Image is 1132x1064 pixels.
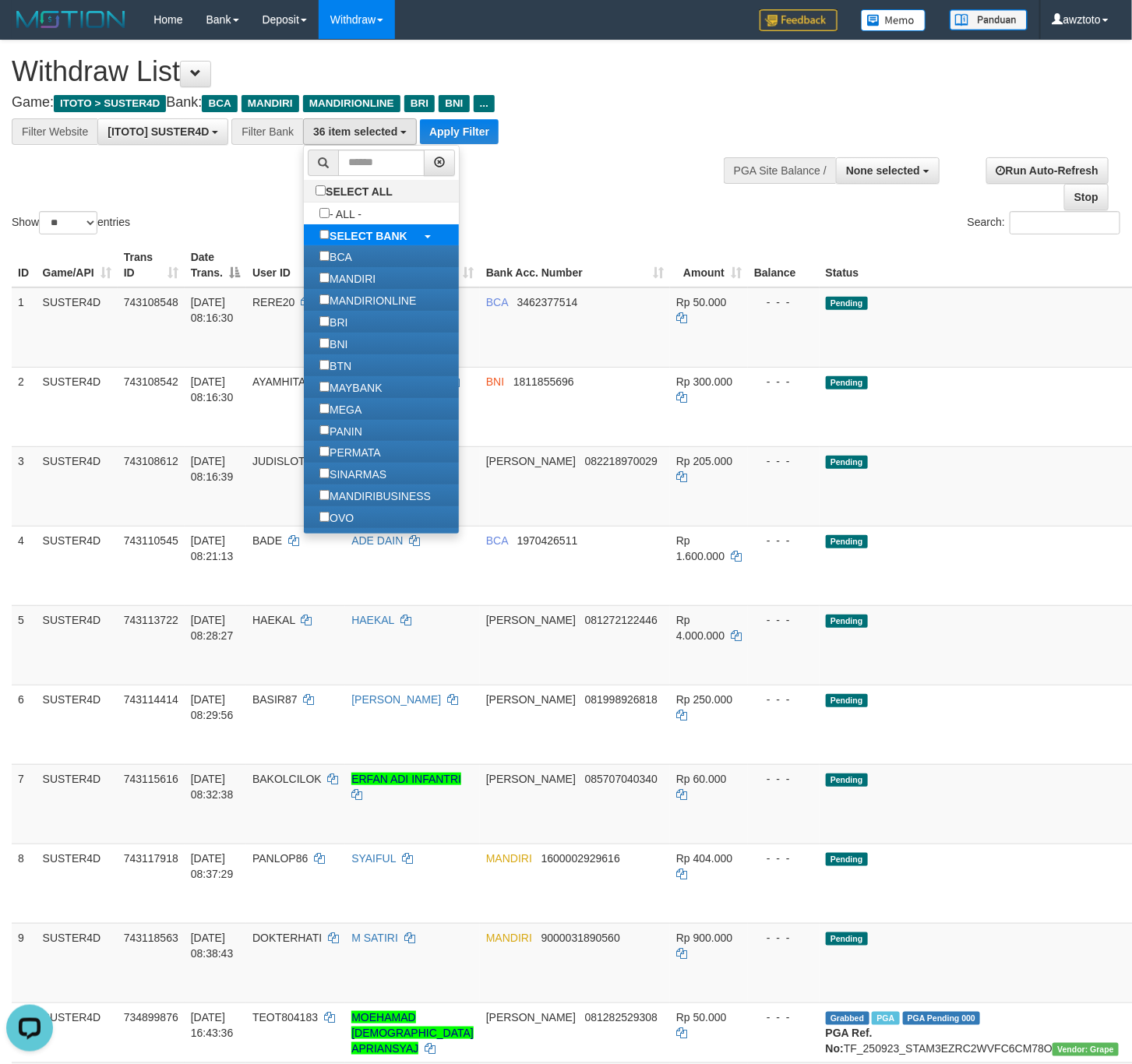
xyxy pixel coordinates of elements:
span: PANLOP86 [252,852,308,865]
label: BTN [304,354,367,376]
th: Game/API: activate to sort column ascending [37,243,118,287]
span: Copy 085707040340 to clipboard [585,773,658,785]
input: PANIN [319,425,330,435]
span: BNI [486,375,504,388]
td: SUSTER4D [37,287,118,368]
div: Filter Bank [231,118,303,145]
span: 36 item selected [313,125,397,138]
span: Rp 4.000.000 [676,614,725,642]
label: - ALL - [304,203,377,224]
th: ID [12,243,37,287]
span: ITOTO > SUSTER4D [54,95,166,112]
button: None selected [836,157,940,184]
input: OVO [319,512,330,522]
td: SUSTER4D [37,1002,118,1062]
span: DOKTERHATI [252,932,322,944]
select: Showentries [39,211,97,234]
button: [ITOTO] SUSTER4D [97,118,228,145]
span: BAKOLCILOK [252,773,322,785]
input: BCA [319,251,330,261]
span: Copy 081272122446 to clipboard [585,614,658,626]
div: - - - [754,692,813,707]
span: Pending [826,535,868,548]
span: 743108548 [124,296,178,308]
label: SINARMAS [304,463,402,484]
th: Date Trans.: activate to sort column descending [185,243,246,287]
span: [PERSON_NAME] [486,693,576,706]
td: 1 [12,287,37,368]
span: Copy 1811855696 to clipboard [513,375,574,388]
span: Copy 081282529308 to clipboard [585,1011,658,1023]
span: [DATE] 08:16:30 [191,375,234,403]
input: PERMATA [319,446,330,456]
a: [PERSON_NAME] [351,693,441,706]
span: HAEKAL [252,614,295,626]
span: PGA Pending [903,1012,981,1025]
label: MANDIRIBUSINESS [304,484,446,506]
div: PGA Site Balance / [724,157,836,184]
span: None selected [846,164,920,177]
a: MOEHAMAD [DEMOGRAPHIC_DATA] APRIANSYAJ [351,1011,474,1055]
span: Rp 250.000 [676,693,732,706]
a: Stop [1064,184,1109,210]
td: 7 [12,764,37,844]
label: BCA [304,245,368,267]
span: [DATE] 08:29:56 [191,693,234,721]
input: MANDIRI [319,273,330,283]
label: PERMATA [304,441,397,463]
span: Copy 082218970029 to clipboard [585,455,658,467]
span: Pending [826,297,868,310]
td: 4 [12,526,37,605]
span: Pending [826,615,868,628]
span: MANDIRI [242,95,299,112]
th: Bank Acc. Number: activate to sort column ascending [480,243,670,287]
input: BRI [319,316,330,326]
td: SUSTER4D [37,605,118,685]
span: Pending [826,456,868,469]
a: ADE DAIN [351,534,403,547]
button: Apply Filter [420,119,499,144]
a: HAEKAL [351,614,394,626]
span: Rp 205.000 [676,455,732,467]
label: PANIN [304,420,378,442]
span: Grabbed [826,1012,869,1025]
label: MANDIRIONLINE [304,289,432,311]
label: GOPAY [304,528,383,550]
span: [PERSON_NAME] [486,773,576,785]
span: MANDIRIONLINE [303,95,400,112]
label: SELECT ALL [304,180,408,202]
h4: Game: Bank: [12,95,739,111]
span: [PERSON_NAME] [486,455,576,467]
label: MANDIRI [304,267,391,289]
span: RERE20 [252,296,294,308]
td: 5 [12,605,37,685]
span: ... [474,95,495,112]
span: Rp 1.600.000 [676,534,725,562]
span: [DATE] 08:37:29 [191,852,234,880]
a: ERFAN ADI INFANTRI [351,773,461,785]
label: BNI [304,333,363,354]
span: [DATE] 08:16:30 [191,296,234,324]
span: [DATE] 08:21:13 [191,534,234,562]
input: MANDIRIBUSINESS [319,490,330,500]
label: BRI [304,311,363,333]
span: MANDIRI [486,932,532,944]
th: Amount: activate to sort column ascending [670,243,748,287]
span: 743113722 [124,614,178,626]
span: [DATE] 08:16:39 [191,455,234,483]
td: SUSTER4D [37,764,118,844]
span: Vendor URL: https://settle31.1velocity.biz [1053,1043,1119,1056]
th: Trans ID: activate to sort column ascending [118,243,185,287]
span: Rp 900.000 [676,932,732,944]
td: SUSTER4D [37,685,118,764]
a: SYAIFUL [351,852,396,865]
span: Rp 60.000 [676,773,727,785]
span: TEOT804183 [252,1011,318,1023]
a: M SATIRI [351,932,398,944]
span: Pending [826,773,868,787]
div: - - - [754,294,813,310]
div: - - - [754,771,813,787]
td: 9 [12,923,37,1002]
span: Copy 1600002929616 to clipboard [541,852,620,865]
input: SELECT BANK [319,230,330,240]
